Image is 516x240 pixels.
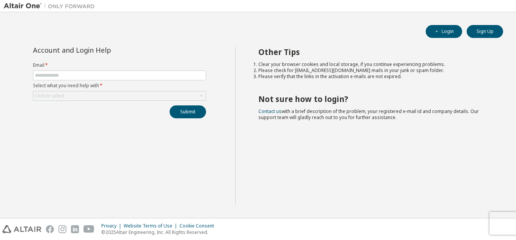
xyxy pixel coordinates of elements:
[101,223,124,229] div: Privacy
[258,74,490,80] li: Please verify that the links in the activation e-mails are not expired.
[33,47,171,53] div: Account and Login Help
[426,25,462,38] button: Login
[33,91,206,100] div: Click to select
[58,225,66,233] img: instagram.svg
[46,225,54,233] img: facebook.svg
[35,93,64,99] div: Click to select
[170,105,206,118] button: Submit
[4,2,99,10] img: Altair One
[33,83,206,89] label: Select what you need help with
[179,223,219,229] div: Cookie Consent
[258,94,490,104] h2: Not sure how to login?
[258,108,479,121] span: with a brief description of the problem, your registered e-mail id and company details. Our suppo...
[2,225,41,233] img: altair_logo.svg
[83,225,94,233] img: youtube.svg
[258,61,490,67] li: Clear your browser cookies and local storage, if you continue experiencing problems.
[258,108,282,115] a: Contact us
[258,67,490,74] li: Please check for [EMAIL_ADDRESS][DOMAIN_NAME] mails in your junk or spam folder.
[33,62,206,68] label: Email
[258,47,490,57] h2: Other Tips
[467,25,503,38] button: Sign Up
[124,223,179,229] div: Website Terms of Use
[71,225,79,233] img: linkedin.svg
[101,229,219,235] p: © 2025 Altair Engineering, Inc. All Rights Reserved.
